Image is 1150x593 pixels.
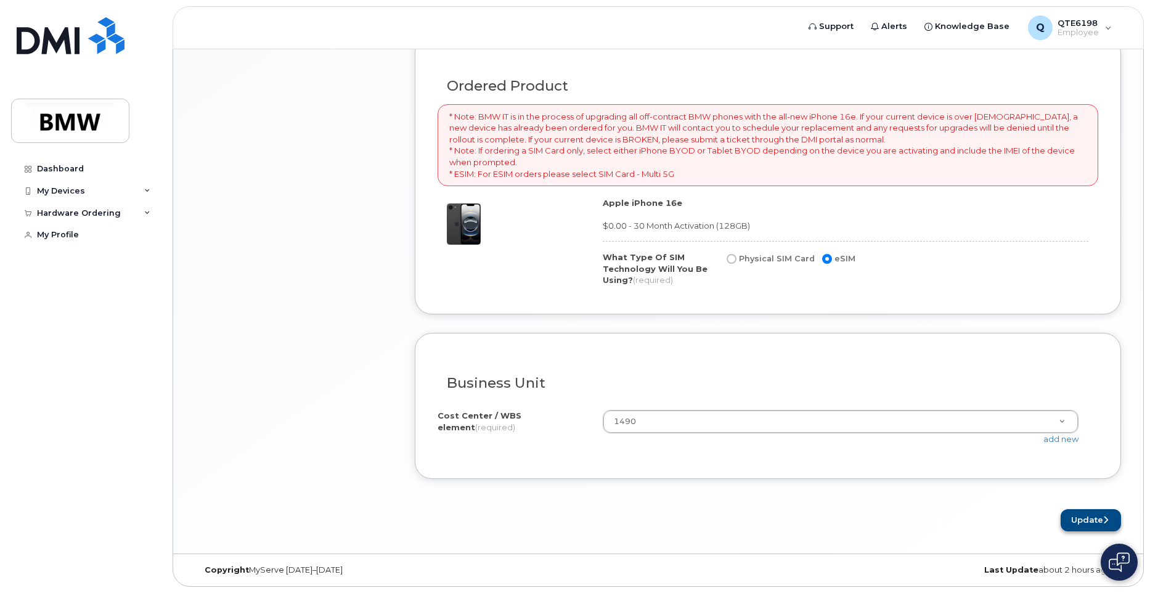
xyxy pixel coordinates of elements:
[935,20,1009,33] span: Knowledge Base
[820,252,855,266] label: eSIM
[812,565,1121,575] div: about 2 hours ago
[1058,18,1099,28] span: QTE6198
[984,565,1038,575] strong: Last Update
[862,14,916,39] a: Alerts
[449,111,1087,179] p: * Note: BMW IT is in the process of upgrading all off-contract BMW phones with the all-new iPhone...
[603,221,750,231] span: $0.00 - 30 Month Activation (128GB)
[1058,28,1099,38] span: Employee
[606,416,636,427] span: 1490
[475,422,515,432] span: (required)
[438,203,481,245] img: iphone16e.png
[1061,509,1121,532] button: Update
[633,275,673,285] span: (required)
[447,375,1089,391] h3: Business Unit
[603,198,682,208] strong: Apple iPhone 16e
[447,78,1089,94] h3: Ordered Product
[603,252,714,286] label: What Type Of SIM Technology Will You Be Using?
[819,20,854,33] span: Support
[1109,552,1130,572] img: Open chat
[1036,20,1045,35] span: Q
[916,14,1018,39] a: Knowledge Base
[1043,434,1079,444] a: add new
[603,411,1078,433] a: 1490
[724,252,815,266] label: Physical SIM Card
[205,565,249,575] strong: Copyright
[727,254,736,264] input: Physical SIM Card
[822,254,832,264] input: eSIM
[195,565,504,575] div: MyServe [DATE]–[DATE]
[881,20,907,33] span: Alerts
[800,14,862,39] a: Support
[1019,15,1120,40] div: QTE6198
[438,410,593,433] label: Cost Center / WBS element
